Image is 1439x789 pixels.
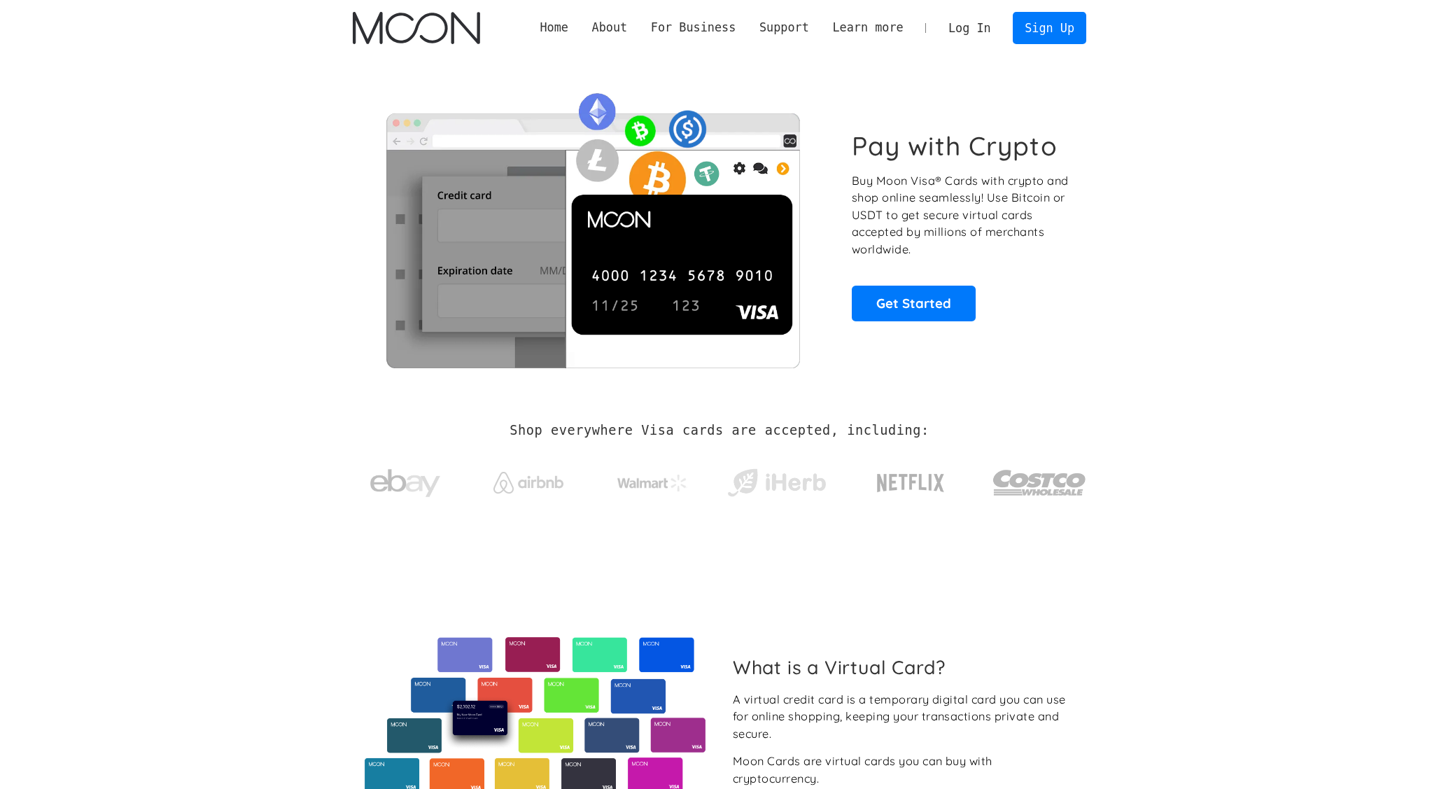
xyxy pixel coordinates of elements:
a: Netflix [848,452,974,508]
div: About [592,19,628,36]
a: Walmart [601,461,705,498]
img: Walmart [617,475,687,491]
img: Netflix [876,466,946,501]
a: Get Started [852,286,976,321]
a: Costco [992,442,1086,516]
div: Learn more [832,19,903,36]
a: Home [528,19,580,36]
div: About [580,19,639,36]
h2: What is a Virtual Card? [733,656,1075,678]
img: Moon Logo [353,12,479,44]
div: For Business [651,19,736,36]
a: ebay [353,447,457,512]
div: A virtual credit card is a temporary digital card you can use for online shopping, keeping your t... [733,691,1075,743]
img: ebay [370,461,440,505]
div: For Business [639,19,747,36]
div: Support [759,19,809,36]
a: iHerb [724,451,829,508]
h1: Pay with Crypto [852,130,1058,162]
a: Log In [936,13,1002,43]
img: Moon Cards let you spend your crypto anywhere Visa is accepted. [353,83,832,368]
div: Moon Cards are virtual cards you can buy with cryptocurrency. [733,753,1075,787]
a: Airbnb [477,458,581,501]
img: Airbnb [493,472,563,494]
img: iHerb [724,465,829,501]
p: Buy Moon Visa® Cards with crypto and shop online seamlessly! Use Bitcoin or USDT to get secure vi... [852,172,1071,258]
div: Learn more [821,19,915,36]
a: Sign Up [1013,12,1086,43]
img: Costco [992,456,1086,509]
a: home [353,12,479,44]
div: Support [747,19,820,36]
h2: Shop everywhere Visa cards are accepted, including: [510,423,929,438]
